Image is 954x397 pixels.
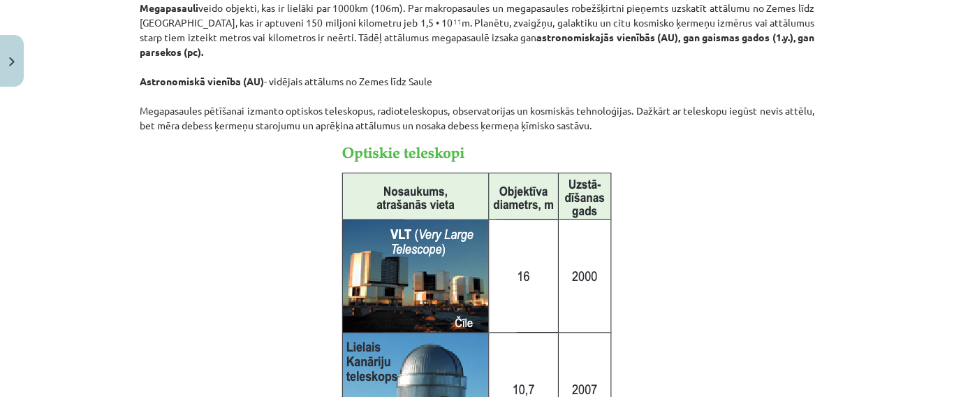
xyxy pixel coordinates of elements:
[140,1,198,14] strong: Megapasauli
[9,57,15,66] img: icon-close-lesson-0947bae3869378f0d4975bcd49f059093ad1ed9edebbc8119c70593378902aed.svg
[140,31,814,58] strong: astronomiskajās vienībās (AU), gan gaismas gados (1.y.), gan parsekos (pc).
[453,16,462,27] sup: 11
[140,75,264,87] strong: Astronomiskā vienība (AU)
